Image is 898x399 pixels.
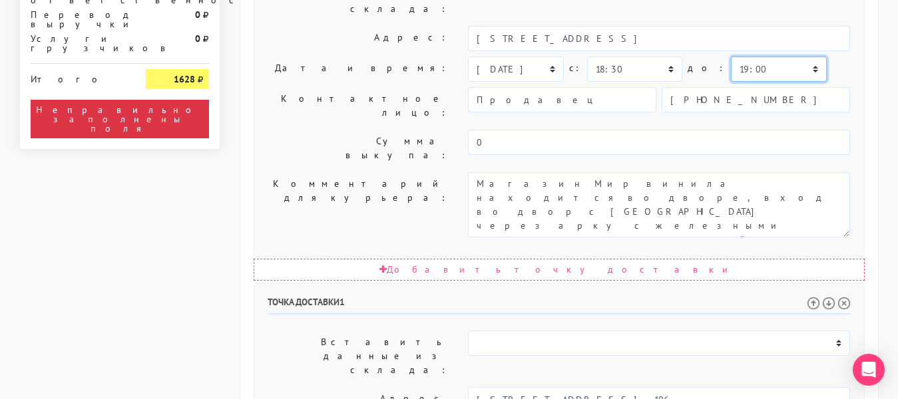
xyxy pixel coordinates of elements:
[268,297,851,315] h6: Точка доставки
[195,33,200,45] strong: 0
[258,26,459,51] label: Адрес:
[468,172,850,237] textarea: Магазин Мир винила находится во дворе, вход во двор с [GEOGRAPHIC_DATA] через арку с железными во...
[254,259,865,281] div: Добавить точку доставки
[662,87,850,112] input: Телефон
[468,87,656,112] input: Имя
[688,57,726,80] label: до:
[21,10,136,29] div: Перевод выручки
[853,354,885,386] div: Open Intercom Messenger
[569,57,582,80] label: c:
[21,34,136,53] div: Услуги грузчиков
[258,331,459,382] label: Вставить данные из склада:
[174,73,195,85] strong: 1628
[258,130,459,167] label: Сумма выкупа:
[195,9,200,21] strong: 0
[258,172,459,237] label: Комментарий для курьера:
[258,57,459,82] label: Дата и время:
[31,100,209,138] div: Неправильно заполнены поля
[339,296,345,308] span: 1
[31,69,126,84] div: Итого
[258,87,459,124] label: Контактное лицо:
